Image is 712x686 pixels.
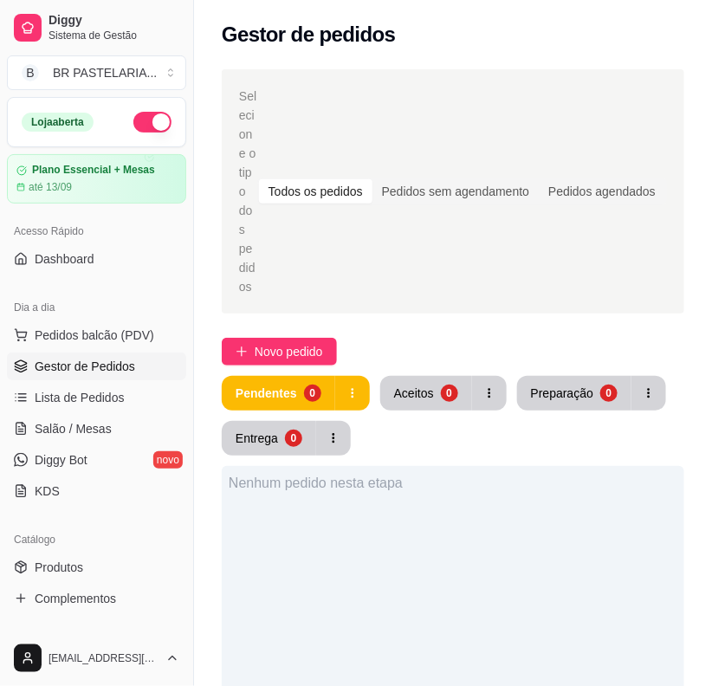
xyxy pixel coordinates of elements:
a: KDS [7,477,186,505]
span: B [22,64,39,81]
button: Pedidos balcão (PDV) [7,321,186,349]
div: BR PASTELARIA ... [53,64,157,81]
span: Diggy [49,13,179,29]
article: até 13/09 [29,180,72,194]
div: 0 [441,385,458,402]
span: Dashboard [35,250,94,268]
span: Novo pedido [255,342,323,361]
div: Pendentes [236,385,297,402]
span: Sistema de Gestão [49,29,179,42]
span: Complementos [35,590,116,607]
span: Pedidos balcão (PDV) [35,327,154,344]
a: Gestor de Pedidos [7,353,186,380]
div: Dia a dia [7,294,186,321]
div: Entrega [236,430,278,447]
span: Gestor de Pedidos [35,358,135,375]
span: Produtos [35,559,83,576]
button: Novo pedido [222,338,337,366]
span: Lista de Pedidos [35,389,125,406]
button: Aceitos0 [380,376,472,411]
div: Preparação [531,385,593,402]
div: 0 [285,430,302,447]
a: Dashboard [7,245,186,273]
article: Plano Essencial + Mesas [32,164,155,177]
a: Diggy Botnovo [7,446,186,474]
h2: Gestor de pedidos [222,21,396,49]
a: Plano Essencial + Mesasaté 13/09 [7,154,186,204]
a: Salão / Mesas [7,415,186,443]
div: Nenhum pedido nesta etapa [229,473,677,494]
span: Salão / Mesas [35,420,112,437]
div: Loja aberta [22,113,94,132]
div: Todos os pedidos [259,179,372,204]
button: Select a team [7,55,186,90]
span: [EMAIL_ADDRESS][DOMAIN_NAME] [49,651,159,665]
div: Aceitos [394,385,434,402]
button: Entrega0 [222,421,316,456]
div: Pedidos agendados [539,179,665,204]
button: Pendentes0 [222,376,335,411]
div: 0 [600,385,618,402]
a: Complementos [7,585,186,612]
button: Preparação0 [517,376,631,411]
a: Lista de Pedidos [7,384,186,411]
a: DiggySistema de Gestão [7,7,186,49]
div: Pedidos sem agendamento [372,179,539,204]
span: KDS [35,482,60,500]
span: Diggy Bot [35,451,87,469]
button: Alterar Status [133,112,172,133]
div: 0 [304,385,321,402]
div: Catálogo [7,526,186,553]
a: Produtos [7,553,186,581]
button: [EMAIL_ADDRESS][DOMAIN_NAME] [7,637,186,679]
div: Acesso Rápido [7,217,186,245]
span: plus [236,346,248,358]
span: Selecione o tipo dos pedidos [239,87,257,296]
